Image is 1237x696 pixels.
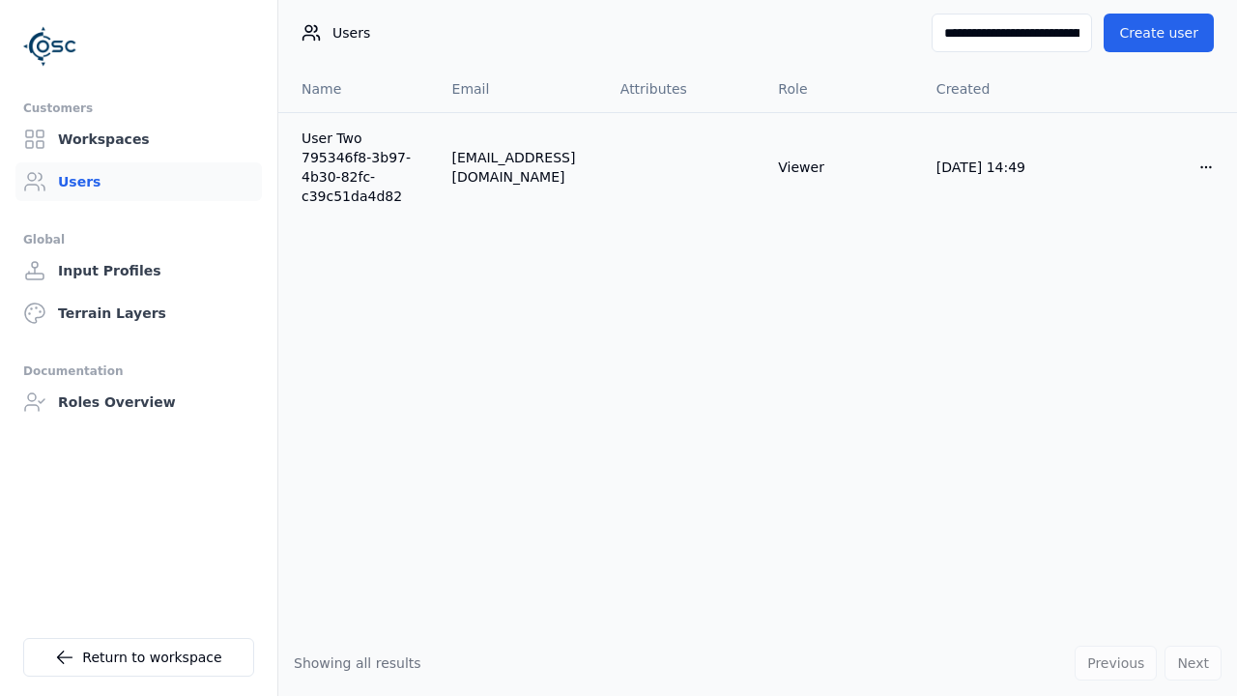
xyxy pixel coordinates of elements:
a: Input Profiles [15,251,262,290]
div: Viewer [778,158,906,177]
a: Return to workspace [23,638,254,677]
th: Created [921,66,1079,112]
span: Showing all results [294,655,421,671]
a: Terrain Layers [15,294,262,333]
a: User Two 795346f8-3b97-4b30-82fc-c39c51da4d82 [302,129,421,206]
span: Users [332,23,370,43]
th: Name [278,66,437,112]
th: Role [762,66,921,112]
div: Global [23,228,254,251]
div: Customers [23,97,254,120]
img: Logo [23,19,77,73]
th: Email [437,66,605,112]
a: Roles Overview [15,383,262,421]
div: [EMAIL_ADDRESS][DOMAIN_NAME] [452,148,590,187]
div: [DATE] 14:49 [936,158,1064,177]
a: Users [15,162,262,201]
button: Create user [1104,14,1214,52]
th: Attributes [605,66,763,112]
div: Documentation [23,360,254,383]
a: Workspaces [15,120,262,159]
